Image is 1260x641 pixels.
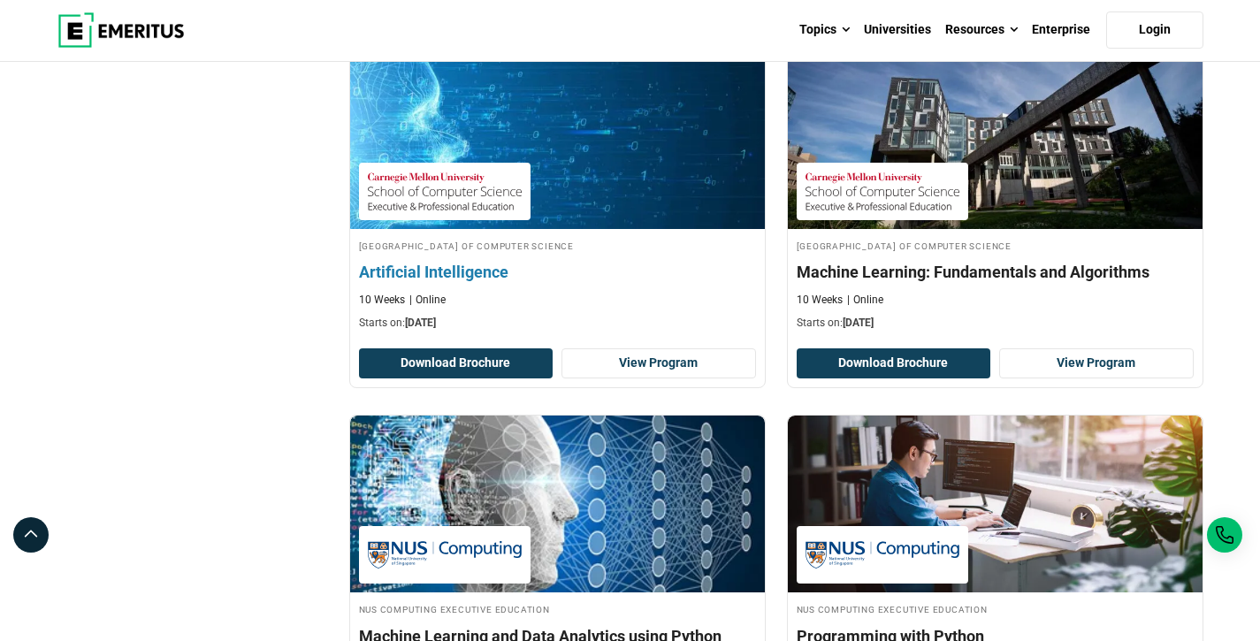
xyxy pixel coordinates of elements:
[561,348,756,378] a: View Program
[359,238,756,253] h4: [GEOGRAPHIC_DATA] of Computer Science
[788,416,1203,592] img: Programming with Python | Online AI and Machine Learning Course
[405,317,436,329] span: [DATE]
[359,261,756,283] h4: Artificial Intelligence
[797,293,843,308] p: 10 Weeks
[806,535,959,575] img: NUS Computing Executive Education
[350,416,765,592] img: Machine Learning and Data Analytics using Python | Online AI and Machine Learning Course
[409,293,446,308] p: Online
[788,52,1203,229] img: Machine Learning: Fundamentals and Algorithms | Online AI and Machine Learning Course
[788,52,1203,340] a: AI and Machine Learning Course by Carnegie Mellon University School of Computer Science - May 21,...
[797,261,1194,283] h4: Machine Learning: Fundamentals and Algorithms
[843,317,874,329] span: [DATE]
[797,348,991,378] button: Download Brochure
[359,293,405,308] p: 10 Weeks
[797,238,1194,253] h4: [GEOGRAPHIC_DATA] of Computer Science
[806,172,959,211] img: Carnegie Mellon University School of Computer Science
[350,52,765,340] a: AI and Machine Learning Course by Carnegie Mellon University School of Computer Science - March 1...
[797,316,1194,331] p: Starts on:
[368,535,522,575] img: NUS Computing Executive Education
[368,172,522,211] img: Carnegie Mellon University School of Computer Science
[359,316,756,331] p: Starts on:
[359,348,554,378] button: Download Brochure
[1106,11,1203,49] a: Login
[797,601,1194,616] h4: NUS Computing Executive Education
[999,348,1194,378] a: View Program
[847,293,883,308] p: Online
[359,601,756,616] h4: NUS Computing Executive Education
[329,43,785,238] img: Artificial Intelligence | Online AI and Machine Learning Course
